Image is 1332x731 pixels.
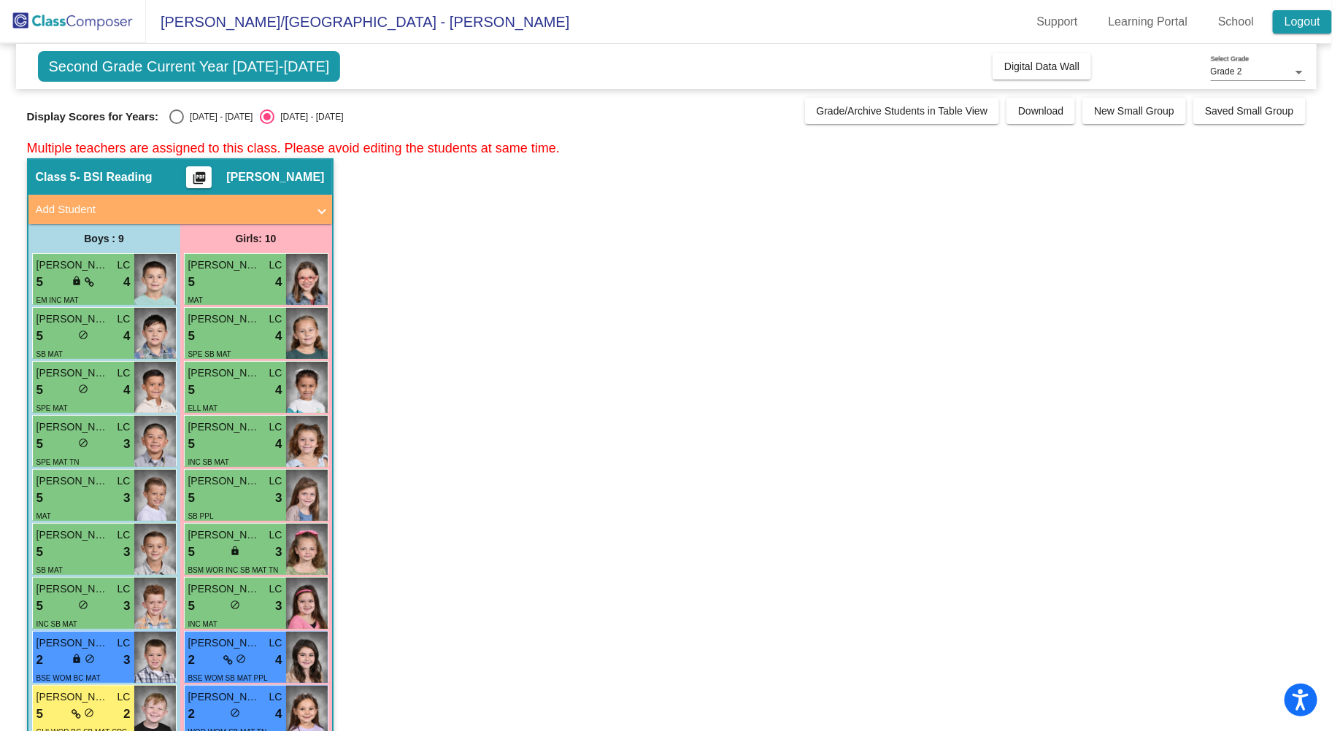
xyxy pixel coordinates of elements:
[36,473,109,489] span: [PERSON_NAME]
[188,527,261,543] span: [PERSON_NAME]
[85,654,95,664] span: do_not_disturb_alt
[188,512,214,520] span: SB PPL
[188,566,279,574] span: BSM WOR INC SB MAT TN
[993,53,1091,80] button: Digital Data Wall
[27,141,560,155] span: Multiple teachers are assigned to this class. Please avoid editing the students at same time.
[72,276,82,286] span: lock
[36,327,43,346] span: 5
[123,651,130,670] span: 3
[188,350,231,358] span: SPE SB MAT
[188,404,218,412] span: ELL MAT
[36,527,109,543] span: [PERSON_NAME]
[123,597,130,616] span: 3
[36,458,80,466] span: SPE MAT TN
[805,98,1000,124] button: Grade/Archive Students in Table View
[275,489,282,508] span: 3
[1193,98,1305,124] button: Saved Small Group
[188,296,203,304] span: MAT
[188,458,229,466] span: INC SB MAT
[275,273,282,292] span: 4
[123,435,130,454] span: 3
[27,110,159,123] span: Display Scores for Years:
[118,689,131,705] span: LC
[118,527,131,543] span: LC
[36,620,77,628] span: INC SB MAT
[188,258,261,273] span: [PERSON_NAME]
[275,327,282,346] span: 4
[36,258,109,273] span: [PERSON_NAME]
[269,419,282,435] span: LC
[118,258,131,273] span: LC
[269,527,282,543] span: LC
[188,651,195,670] span: 2
[36,365,109,381] span: [PERSON_NAME]
[190,171,208,191] mat-icon: picture_as_pdf
[188,273,195,292] span: 5
[123,489,130,508] span: 3
[36,419,109,435] span: [PERSON_NAME]
[77,170,153,185] span: - BSI Reading
[236,654,247,664] span: do_not_disturb_alt
[1205,105,1293,117] span: Saved Small Group
[85,708,95,718] span: do_not_disturb_alt
[36,296,79,304] span: EM INC MAT
[118,365,131,381] span: LC
[72,654,82,664] span: lock
[118,635,131,651] span: LC
[36,312,109,327] span: [PERSON_NAME]
[275,381,282,400] span: 4
[1025,10,1090,34] a: Support
[184,110,253,123] div: [DATE] - [DATE]
[186,166,212,188] button: Print Students Details
[230,600,240,610] span: do_not_disturb_alt
[78,600,88,610] span: do_not_disturb_alt
[188,312,261,327] span: [PERSON_NAME]
[123,543,130,562] span: 3
[1082,98,1186,124] button: New Small Group
[188,489,195,508] span: 5
[269,581,282,597] span: LC
[28,224,180,253] div: Boys : 9
[188,365,261,381] span: [PERSON_NAME]
[188,597,195,616] span: 5
[36,651,43,670] span: 2
[180,224,332,253] div: Girls: 10
[188,705,195,724] span: 2
[123,273,130,292] span: 4
[169,109,343,124] mat-radio-group: Select an option
[188,543,195,562] span: 5
[275,543,282,562] span: 3
[78,384,88,394] span: do_not_disturb_alt
[123,705,130,724] span: 2
[1018,105,1063,117] span: Download
[230,546,240,556] span: lock
[36,170,77,185] span: Class 5
[36,201,307,218] mat-panel-title: Add Student
[188,419,261,435] span: [PERSON_NAME]
[188,635,261,651] span: [PERSON_NAME]
[118,312,131,327] span: LC
[188,327,195,346] span: 5
[118,419,131,435] span: LC
[123,327,130,346] span: 4
[36,273,43,292] span: 5
[78,330,88,340] span: do_not_disturb_alt
[118,473,131,489] span: LC
[188,381,195,400] span: 5
[188,435,195,454] span: 5
[36,674,101,682] span: BSE WOM BC MAT
[817,105,988,117] span: Grade/Archive Students in Table View
[36,705,43,724] span: 5
[36,489,43,508] span: 5
[36,566,112,589] span: SB MAT [GEOGRAPHIC_DATA]
[1206,10,1266,34] a: School
[269,689,282,705] span: LC
[230,708,240,718] span: do_not_disturb_alt
[274,110,343,123] div: [DATE] - [DATE]
[36,435,43,454] span: 5
[269,365,282,381] span: LC
[1094,105,1174,117] span: New Small Group
[36,635,109,651] span: [PERSON_NAME]
[1097,10,1200,34] a: Learning Portal
[1211,66,1242,77] span: Grade 2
